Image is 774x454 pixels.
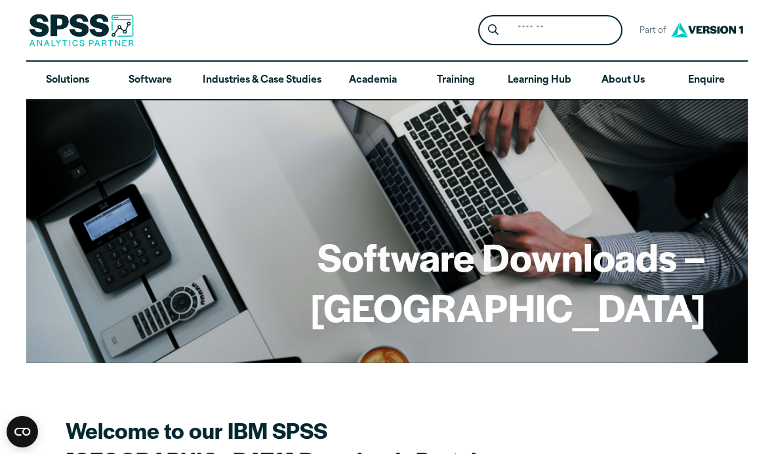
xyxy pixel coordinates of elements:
a: Enquire [665,62,748,100]
button: Search magnifying glass icon [481,18,506,43]
h1: Software Downloads – [GEOGRAPHIC_DATA] [68,231,706,332]
a: Software [109,62,192,100]
nav: Desktop version of site main menu [26,62,748,100]
form: Site Header Search Form [478,15,622,46]
a: Training [415,62,497,100]
a: About Us [582,62,664,100]
svg: Search magnifying glass icon [488,24,499,35]
a: Industries & Case Studies [192,62,332,100]
img: SPSS Analytics Partner [29,14,134,47]
a: Learning Hub [497,62,582,100]
a: Solutions [26,62,109,100]
button: Open CMP widget [7,416,38,447]
a: Academia [332,62,415,100]
span: Part of [633,22,668,41]
img: Version1 Logo [668,18,746,42]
